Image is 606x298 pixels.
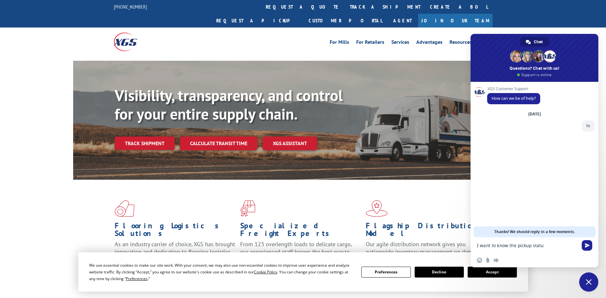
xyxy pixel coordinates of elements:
[115,240,235,263] span: As an industry carrier of choice, XGS has brought innovation and dedication to flooring logistics...
[115,222,235,240] h1: Flooring Logistics Solutions
[391,40,409,47] a: Services
[528,112,541,116] div: [DATE]
[114,4,147,10] a: [PHONE_NUMBER]
[304,14,387,27] a: Customer Portal
[240,222,361,240] h1: Specialized Freight Experts
[366,240,483,255] span: Our agile distribution network gives you nationwide inventory management on demand.
[520,37,549,47] div: Chat
[361,267,410,278] button: Preferences
[240,200,255,217] img: xgs-icon-focused-on-flooring-red
[494,226,575,237] span: Thanks! We should reply in a few moments.
[485,258,490,263] span: Send a file
[415,267,464,278] button: Decline
[330,40,349,47] a: For Mills
[477,243,578,248] textarea: Compose your message...
[211,14,304,27] a: Request a pickup
[534,37,543,47] span: Chat
[115,85,343,124] b: Visibility, transparency, and control for your entire supply chain.
[180,137,257,150] a: Calculate transit time
[468,267,517,278] button: Accept
[263,137,317,150] a: XGS ASSISTANT
[492,96,536,101] span: How can we be of help?
[89,262,354,282] div: We use essential cookies to make our site work. With your consent, we may also use non-essential ...
[356,40,384,47] a: For Retailers
[126,276,148,281] span: Preferences
[416,40,442,47] a: Advantages
[366,222,487,240] h1: Flagship Distribution Model
[254,269,277,275] span: Cookie Policy
[115,200,134,217] img: xgs-icon-total-supply-chain-intelligence-red
[487,87,540,91] span: XGS Customer Support
[78,252,528,292] div: Cookie Consent Prompt
[387,14,418,27] a: Agent
[418,14,493,27] a: Join Our Team
[240,240,361,269] p: From 123 overlength loads to delicate cargo, our experienced staff knows the best way to move you...
[579,272,598,292] div: Close chat
[477,258,482,263] span: Insert an emoji
[494,258,499,263] span: Audio message
[582,240,592,251] span: Send
[366,200,388,217] img: xgs-icon-flagship-distribution-model-red
[449,40,472,47] a: Resources
[115,137,175,150] a: Track shipment
[587,123,590,129] span: hi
